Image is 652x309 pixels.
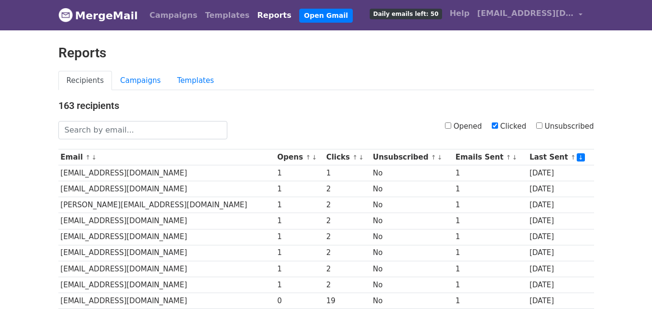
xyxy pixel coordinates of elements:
td: 1 [275,165,324,181]
td: 1 [275,197,324,213]
a: ↓ [312,154,317,161]
td: No [371,293,453,309]
td: [EMAIL_ADDRESS][DOMAIN_NAME] [58,165,275,181]
td: 2 [324,229,371,245]
td: No [371,213,453,229]
span: Daily emails left: 50 [370,9,442,19]
td: [DATE] [527,293,594,309]
td: [EMAIL_ADDRESS][DOMAIN_NAME] [58,245,275,261]
td: 2 [324,261,371,277]
td: [EMAIL_ADDRESS][DOMAIN_NAME] [58,213,275,229]
td: 1 [275,181,324,197]
a: MergeMail [58,5,138,26]
th: Email [58,149,275,165]
td: 1 [453,165,527,181]
h4: 163 recipients [58,100,594,111]
td: 2 [324,277,371,293]
td: 2 [324,197,371,213]
td: 1 [275,245,324,261]
a: ↑ [506,154,511,161]
a: ↓ [437,154,443,161]
a: ↑ [570,154,576,161]
td: [EMAIL_ADDRESS][DOMAIN_NAME] [58,261,275,277]
td: 2 [324,181,371,197]
a: ↓ [577,153,585,161]
td: 1 [453,181,527,197]
a: ↑ [305,154,311,161]
td: [EMAIL_ADDRESS][DOMAIN_NAME] [58,181,275,197]
label: Opened [445,121,482,132]
td: [DATE] [527,213,594,229]
td: [DATE] [527,197,594,213]
input: Unsubscribed [536,122,542,129]
td: 1 [453,277,527,293]
td: No [371,229,453,245]
a: [EMAIL_ADDRESS][DOMAIN_NAME] [473,4,586,27]
th: Last Sent [527,149,594,165]
td: No [371,181,453,197]
a: ↑ [85,154,91,161]
td: [EMAIL_ADDRESS][DOMAIN_NAME] [58,229,275,245]
td: 1 [275,261,324,277]
th: Unsubscribed [371,149,453,165]
a: Daily emails left: 50 [366,4,445,23]
label: Unsubscribed [536,121,594,132]
td: No [371,245,453,261]
a: ↑ [431,154,436,161]
th: Emails Sent [453,149,527,165]
td: 0 [275,293,324,309]
td: [PERSON_NAME][EMAIL_ADDRESS][DOMAIN_NAME] [58,197,275,213]
td: 1 [453,245,527,261]
td: No [371,165,453,181]
td: 1 [453,261,527,277]
a: ↓ [512,154,517,161]
input: Clicked [492,122,498,129]
td: 1 [453,293,527,309]
input: Search by email... [58,121,227,139]
label: Clicked [492,121,527,132]
td: [DATE] [527,277,594,293]
a: ↓ [92,154,97,161]
td: 19 [324,293,371,309]
a: Open Gmail [299,9,353,23]
a: Templates [201,6,253,25]
td: 1 [275,229,324,245]
a: Templates [169,71,222,91]
td: [DATE] [527,181,594,197]
a: Campaigns [112,71,169,91]
th: Opens [275,149,324,165]
td: [EMAIL_ADDRESS][DOMAIN_NAME] [58,293,275,309]
th: Clicks [324,149,371,165]
a: Reports [253,6,295,25]
td: [DATE] [527,229,594,245]
td: 2 [324,213,371,229]
td: 1 [275,277,324,293]
td: No [371,261,453,277]
td: [DATE] [527,165,594,181]
td: No [371,197,453,213]
a: Help [446,4,473,23]
td: 2 [324,245,371,261]
span: [EMAIL_ADDRESS][DOMAIN_NAME] [477,8,574,19]
td: 1 [324,165,371,181]
td: 1 [453,229,527,245]
img: MergeMail logo [58,8,73,22]
td: 1 [275,213,324,229]
td: [EMAIL_ADDRESS][DOMAIN_NAME] [58,277,275,293]
a: ↑ [352,154,358,161]
a: Campaigns [146,6,201,25]
td: 1 [453,197,527,213]
a: Recipients [58,71,112,91]
input: Opened [445,122,451,129]
a: ↓ [359,154,364,161]
td: [DATE] [527,261,594,277]
td: No [371,277,453,293]
td: 1 [453,213,527,229]
td: [DATE] [527,245,594,261]
h2: Reports [58,45,594,61]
